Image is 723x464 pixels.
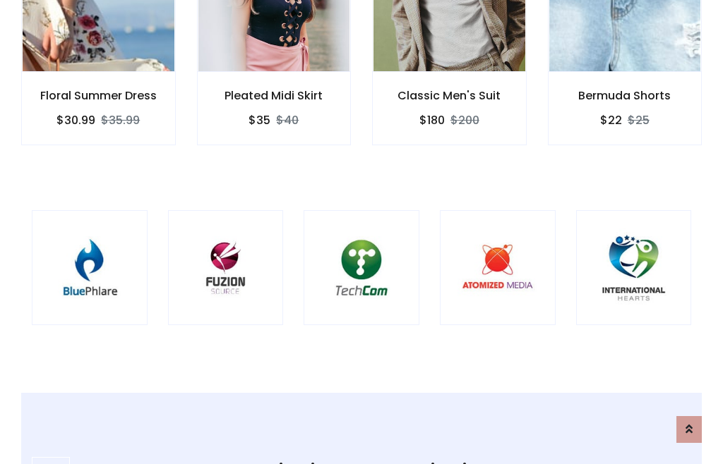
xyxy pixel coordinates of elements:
[419,114,445,127] h6: $180
[450,112,479,128] del: $200
[249,114,270,127] h6: $35
[56,114,95,127] h6: $30.99
[198,89,351,102] h6: Pleated Midi Skirt
[549,89,702,102] h6: Bermuda Shorts
[22,89,175,102] h6: Floral Summer Dress
[373,89,526,102] h6: Classic Men's Suit
[600,114,622,127] h6: $22
[276,112,299,128] del: $40
[101,112,140,128] del: $35.99
[628,112,650,128] del: $25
